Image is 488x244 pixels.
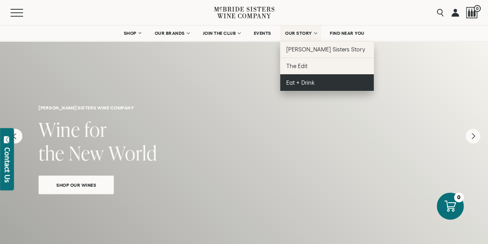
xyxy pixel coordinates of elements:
a: Eat + Drink [280,74,374,91]
span: The Edit [286,63,307,69]
span: FIND NEAR YOU [330,31,365,36]
span: [PERSON_NAME] Sisters Story [286,46,365,53]
span: OUR BRANDS [154,31,184,36]
span: for [84,116,107,143]
a: [PERSON_NAME] Sisters Story [280,41,374,58]
a: The Edit [280,58,374,74]
div: 0 [454,193,464,202]
span: Shop Our Wines [43,181,110,189]
a: EVENTS [249,26,276,41]
span: 0 [474,5,481,12]
button: Next [466,129,480,143]
span: Wine [39,116,80,143]
span: JOIN THE CLUB [203,31,236,36]
span: the [39,140,64,166]
a: SHOP [118,26,145,41]
a: OUR STORY [280,26,321,41]
h6: [PERSON_NAME] sisters wine company [39,105,449,110]
button: Mobile Menu Trigger [10,9,38,17]
div: Contact Us [3,147,11,183]
span: EVENTS [254,31,271,36]
a: Shop Our Wines [39,176,114,194]
span: OUR STORY [285,31,312,36]
span: World [108,140,157,166]
a: FIND NEAR YOU [325,26,370,41]
a: OUR BRANDS [149,26,194,41]
button: Previous [8,129,22,143]
span: Eat + Drink [286,79,315,86]
span: SHOP [123,31,137,36]
a: JOIN THE CLUB [198,26,245,41]
span: New [69,140,104,166]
